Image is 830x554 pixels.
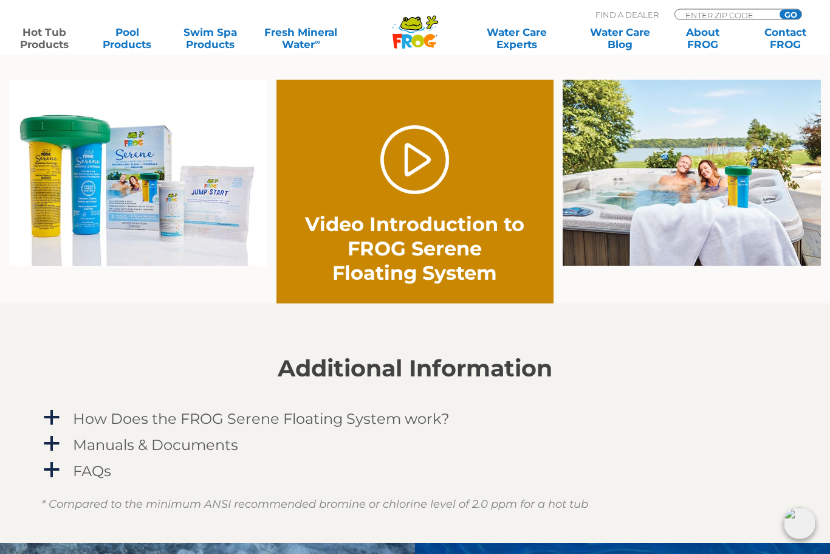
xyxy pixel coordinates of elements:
[563,80,821,267] img: serene-floater-hottub
[41,460,789,483] a: a FAQs
[73,437,238,454] h4: Manuals & Documents
[41,408,789,431] a: a How Does the FROG Serene Floating System work?
[12,26,77,50] a: Hot TubProducts
[784,508,815,539] img: openIcon
[41,356,789,383] h2: Additional Information
[753,26,818,50] a: ContactFROG
[588,26,652,50] a: Water CareBlog
[41,434,789,457] a: a Manuals & Documents
[380,126,449,195] a: Play Video
[43,435,61,454] span: a
[304,213,526,286] h2: Video Introduction to FROG Serene Floating System
[43,462,61,480] span: a
[595,9,659,20] p: Find A Dealer
[9,80,267,267] img: serene-family
[464,26,569,50] a: Water CareExperts
[73,463,111,480] h4: FAQs
[41,498,588,511] em: * Compared to the minimum ANSI recommended bromine or chlorine level of 2.0 ppm for a hot tub
[261,26,341,50] a: Fresh MineralWater∞
[315,37,320,46] sup: ∞
[178,26,242,50] a: Swim SpaProducts
[73,411,450,428] h4: How Does the FROG Serene Floating System work?
[43,409,61,428] span: a
[95,26,159,50] a: PoolProducts
[780,10,801,19] input: GO
[671,26,735,50] a: AboutFROG
[684,10,766,20] input: Zip Code Form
